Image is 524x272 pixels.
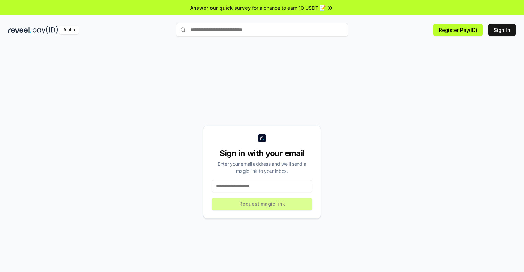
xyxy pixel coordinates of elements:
span: for a chance to earn 10 USDT 📝 [252,4,326,11]
span: Answer our quick survey [190,4,251,11]
img: pay_id [33,26,58,34]
img: reveel_dark [8,26,31,34]
button: Sign In [488,24,516,36]
img: logo_small [258,134,266,142]
button: Register Pay(ID) [433,24,483,36]
div: Alpha [59,26,79,34]
div: Enter your email address and we’ll send a magic link to your inbox. [212,160,312,175]
div: Sign in with your email [212,148,312,159]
